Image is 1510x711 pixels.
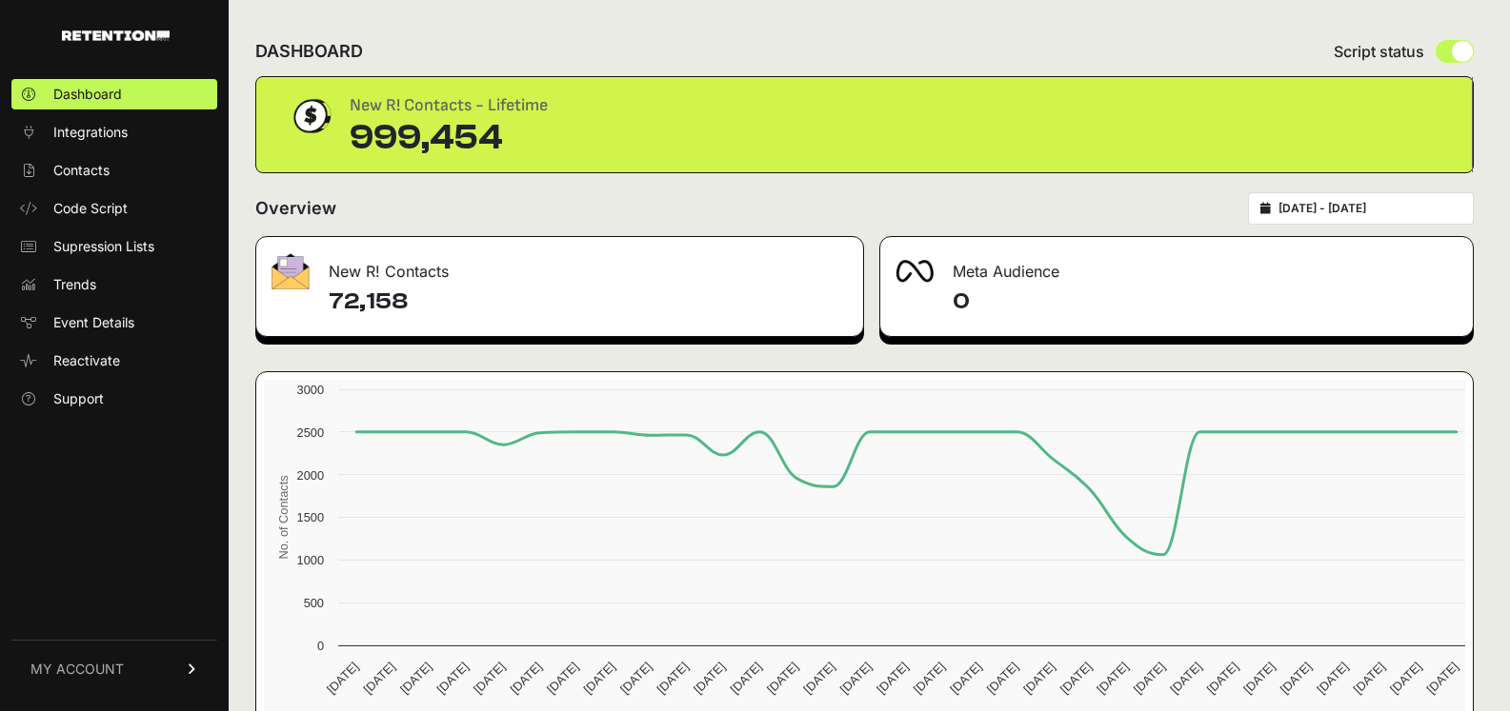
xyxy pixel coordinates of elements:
span: MY ACCOUNT [30,660,124,679]
text: [DATE] [580,660,617,697]
a: MY ACCOUNT [11,640,217,698]
span: Reactivate [53,351,120,370]
span: Contacts [53,161,110,180]
span: Code Script [53,199,128,218]
a: Support [11,384,217,414]
text: [DATE] [1094,660,1131,697]
div: Meta Audience [880,237,1474,294]
text: [DATE] [1204,660,1241,697]
span: Trends [53,275,96,294]
text: [DATE] [800,660,837,697]
text: [DATE] [397,660,434,697]
div: New R! Contacts - Lifetime [350,92,548,119]
h2: DASHBOARD [255,38,363,65]
a: Contacts [11,155,217,186]
span: Integrations [53,123,128,142]
text: [DATE] [654,660,691,697]
h4: 72,158 [329,286,848,317]
div: New R! Contacts [256,237,863,294]
a: Integrations [11,117,217,148]
text: [DATE] [1351,660,1388,697]
text: [DATE] [1167,660,1204,697]
img: dollar-coin-05c43ed7efb7bc0c12610022525b4bbbb207c7efeef5aecc26f025e68dcafac9.png [287,92,334,140]
img: fa-envelope-19ae18322b30453b285274b1b8af3d052b27d846a4fbe8435d1a52b978f639a2.png [272,253,310,289]
text: [DATE] [764,660,801,697]
a: Dashboard [11,79,217,109]
text: [DATE] [434,660,472,697]
text: [DATE] [837,660,875,697]
text: [DATE] [544,660,581,697]
a: Supression Lists [11,231,217,262]
text: 3000 [297,383,324,397]
text: [DATE] [947,660,984,697]
text: 0 [317,639,324,653]
span: Dashboard [53,85,122,104]
text: [DATE] [1278,660,1315,697]
text: [DATE] [1057,660,1095,697]
h4: 0 [953,286,1459,317]
text: 2500 [297,425,324,440]
span: Supression Lists [53,237,154,256]
text: [DATE] [911,660,948,697]
h2: Overview [255,195,336,222]
text: 2000 [297,468,324,483]
text: No. of Contacts [276,475,291,559]
text: [DATE] [508,660,545,697]
text: [DATE] [727,660,764,697]
text: [DATE] [1020,660,1057,697]
img: Retention.com [62,30,170,41]
img: fa-meta-2f981b61bb99beabf952f7030308934f19ce035c18b003e963880cc3fabeebb7.png [896,260,934,283]
a: Reactivate [11,346,217,376]
text: [DATE] [324,660,361,697]
text: [DATE] [984,660,1021,697]
a: Event Details [11,307,217,338]
text: 1000 [297,553,324,567]
span: Script status [1334,40,1424,63]
span: Support [53,389,104,408]
text: [DATE] [1240,660,1278,697]
text: [DATE] [1424,660,1461,697]
text: [DATE] [1131,660,1168,697]
text: [DATE] [361,660,398,697]
text: 500 [304,596,324,610]
text: [DATE] [1387,660,1424,697]
text: [DATE] [691,660,728,697]
a: Trends [11,269,217,300]
text: [DATE] [471,660,508,697]
text: 1500 [297,510,324,524]
div: 999,454 [350,119,548,157]
text: [DATE] [617,660,654,697]
a: Code Script [11,193,217,224]
text: [DATE] [874,660,911,697]
span: Event Details [53,313,134,332]
text: [DATE] [1314,660,1351,697]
